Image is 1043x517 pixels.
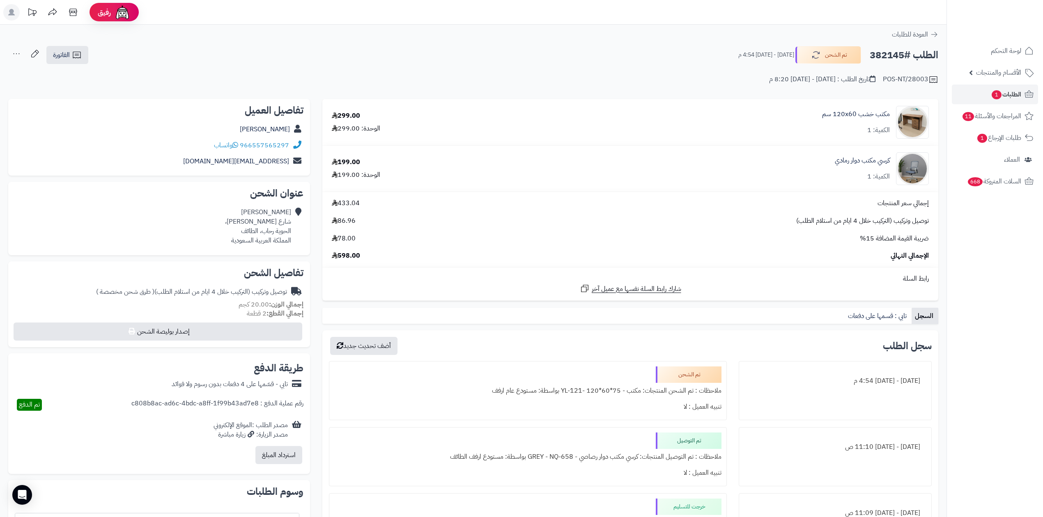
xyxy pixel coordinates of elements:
[332,216,356,226] span: 86.96
[19,400,40,409] span: تم الدفع
[332,124,380,133] div: الوحدة: 299.00
[796,216,929,226] span: توصيل وتركيب (التركيب خلال 4 ايام من استلام الطلب)
[867,172,890,181] div: الكمية: 1
[744,439,926,455] div: [DATE] - [DATE] 11:10 ص
[991,89,1021,100] span: الطلبات
[883,75,938,85] div: POS-NT/28003
[878,199,929,208] span: إجمالي سعر المنتجات
[214,421,288,439] div: مصدر الطلب :الموقع الإلكتروني
[15,268,303,278] h2: تفاصيل الشحن
[98,7,111,17] span: رفيق
[891,251,929,261] span: الإجمالي النهائي
[822,110,890,119] a: مكتب خشب 120x60 سم
[883,341,932,351] h3: سجل الطلب
[656,499,721,515] div: خرجت للتسليم
[912,308,938,324] a: السجل
[214,430,288,439] div: مصدر الزيارة: زيارة مباشرة
[239,300,303,309] small: 20.00 كجم
[214,140,238,150] a: واتساب
[15,188,303,198] h2: عنوان الشحن
[332,234,356,243] span: 78.00
[240,140,289,150] a: 966557565297
[835,156,890,165] a: كرسي مكتب دوار رمادي
[738,51,794,59] small: [DATE] - [DATE] 4:54 م
[332,199,360,208] span: 433.04
[795,46,861,64] button: تم الشحن
[334,449,721,465] div: ملاحظات : تم التوصيل المنتجات: كرسي مكتب دوار رصاصي - GREY - NQ-658 بواسطة: مستودع ارفف الطائف
[15,487,303,496] h2: وسوم الطلبات
[46,46,88,64] a: الفاتورة
[867,126,890,135] div: الكمية: 1
[114,4,131,21] img: ai-face.png
[172,380,288,389] div: تابي - قسّمها على 4 دفعات بدون رسوم ولا فوائد
[334,399,721,415] div: تنبيه العميل : لا
[15,105,303,115] h2: تفاصيل العميل
[131,399,303,411] div: رقم عملية الدفع : c808b8ac-ad6c-4bdc-a8ff-1f99b43ad7e8
[896,106,928,139] img: 1757240066-110111010082-90x90.jpg
[870,47,938,64] h2: الطلب #382145
[326,274,935,284] div: رابط السلة
[952,106,1038,126] a: المراجعات والأسئلة11
[976,132,1021,144] span: طلبات الإرجاع
[22,4,42,23] a: تحديثات المنصة
[254,363,303,373] h2: طريقة الدفع
[334,465,721,481] div: تنبيه العميل : لا
[225,208,291,245] div: [PERSON_NAME] شارع [PERSON_NAME]، الحوية رحاب، الطائف المملكة العربية السعودية
[968,177,983,186] span: 668
[845,308,912,324] a: تابي : قسمها على دفعات
[96,287,287,297] div: توصيل وتركيب (التركيب خلال 4 ايام من استلام الطلب)
[330,337,397,355] button: أضف تحديث جديد
[269,300,303,309] strong: إجمالي الوزن:
[53,50,70,60] span: الفاتورة
[963,112,974,121] span: 11
[255,446,302,464] button: استرداد المبلغ
[962,110,1021,122] span: المراجعات والأسئلة
[952,128,1038,148] a: طلبات الإرجاع1
[896,152,928,185] img: 1754735126-1-90x90.jpg
[592,284,681,294] span: شارك رابط السلة نفسها مع عميل آخر
[266,309,303,318] strong: إجمالي القطع:
[1004,154,1020,165] span: العملاء
[334,383,721,399] div: ملاحظات : تم الشحن المنتجات: مكتب - 75*60*120 -YL-121 بواسطة: مستودع عام ارفف
[332,170,380,180] div: الوحدة: 199.00
[952,41,1038,61] a: لوحة التحكم
[892,30,938,39] a: العودة للطلبات
[952,172,1038,191] a: السلات المتروكة668
[14,323,302,341] button: إصدار بوليصة الشحن
[744,373,926,389] div: [DATE] - [DATE] 4:54 م
[656,366,721,383] div: تم الشحن
[96,287,154,297] span: ( طرق شحن مخصصة )
[892,30,928,39] span: العودة للطلبات
[860,234,929,243] span: ضريبة القيمة المضافة 15%
[240,124,290,134] a: [PERSON_NAME]
[332,111,360,121] div: 299.00
[332,251,360,261] span: 598.00
[12,485,32,505] div: Open Intercom Messenger
[332,158,360,167] div: 199.00
[987,23,1035,40] img: logo-2.png
[769,75,875,84] div: تاريخ الطلب : [DATE] - [DATE] 8:20 م
[992,90,1002,99] span: 1
[977,134,987,143] span: 1
[247,309,303,318] small: 2 قطعة
[976,67,1021,78] span: الأقسام والمنتجات
[952,85,1038,104] a: الطلبات1
[656,432,721,449] div: تم التوصيل
[991,45,1021,57] span: لوحة التحكم
[967,176,1021,187] span: السلات المتروكة
[952,150,1038,169] a: العملاء
[183,156,289,166] a: [EMAIL_ADDRESS][DOMAIN_NAME]
[580,284,681,294] a: شارك رابط السلة نفسها مع عميل آخر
